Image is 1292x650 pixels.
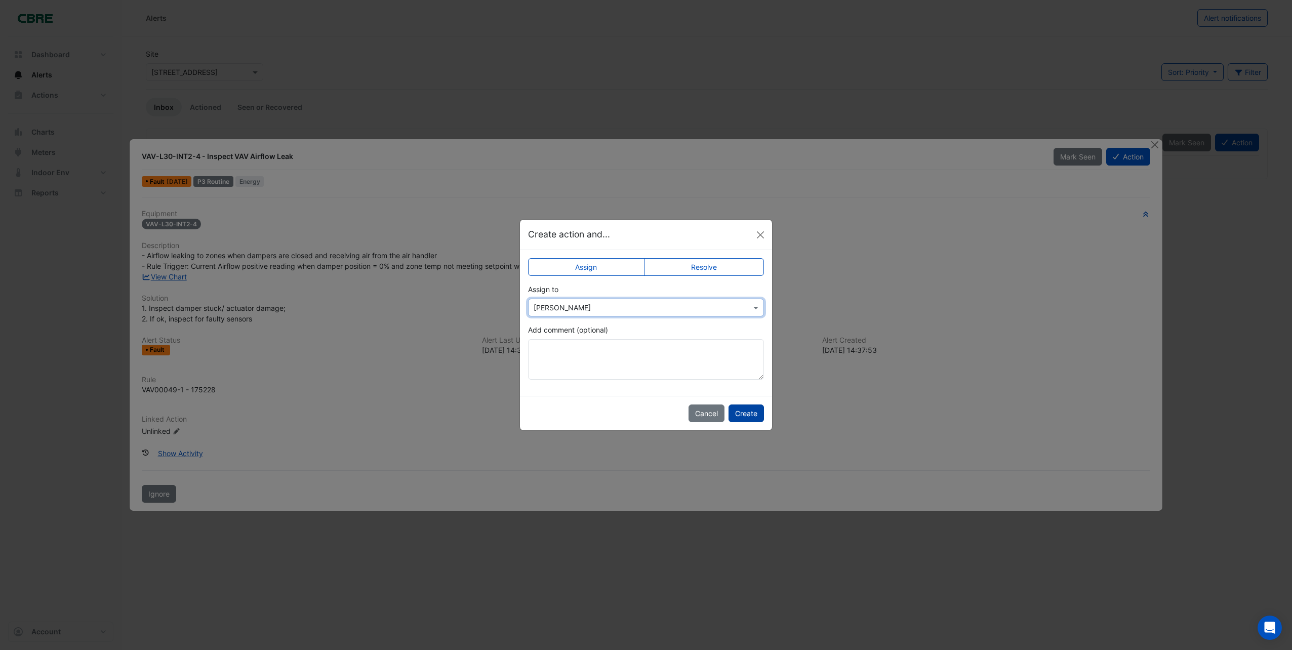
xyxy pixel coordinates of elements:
[689,404,724,422] button: Cancel
[528,258,644,276] label: Assign
[528,228,610,241] h5: Create action and...
[644,258,764,276] label: Resolve
[528,284,558,295] label: Assign to
[729,404,764,422] button: Create
[1258,616,1282,640] div: Open Intercom Messenger
[753,227,768,242] button: Close
[528,324,608,335] label: Add comment (optional)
